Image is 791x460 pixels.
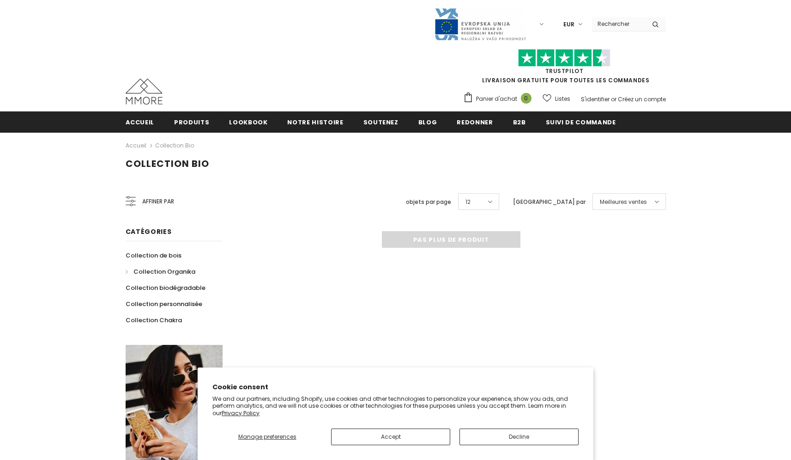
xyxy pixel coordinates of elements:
[513,111,526,132] a: B2B
[126,157,209,170] span: Collection Bio
[126,280,205,296] a: Collection biodégradable
[287,118,343,127] span: Notre histoire
[581,95,610,103] a: S'identifier
[126,283,205,292] span: Collection biodégradable
[592,17,645,31] input: Search Site
[126,247,181,264] a: Collection de bois
[126,264,195,280] a: Collection Organika
[142,196,174,207] span: Affiner par
[126,251,181,260] span: Collection de bois
[126,227,172,236] span: Catégories
[513,197,586,207] label: [GEOGRAPHIC_DATA] par
[212,395,579,417] p: We and our partners, including Shopify, use cookies and other technologies to personalize your ex...
[418,118,437,127] span: Blog
[434,20,526,28] a: Javni Razpis
[457,111,493,132] a: Redonner
[229,111,267,132] a: Lookbook
[222,409,260,417] a: Privacy Policy
[611,95,616,103] span: or
[546,118,616,127] span: Suivi de commande
[618,95,666,103] a: Créez un compte
[418,111,437,132] a: Blog
[457,118,493,127] span: Redonner
[406,197,451,207] label: objets par page
[155,141,194,149] a: Collection Bio
[126,300,202,308] span: Collection personnalisée
[174,118,209,127] span: Produits
[133,267,195,276] span: Collection Organika
[331,429,450,445] button: Accept
[238,433,296,441] span: Manage preferences
[465,197,471,207] span: 12
[546,111,616,132] a: Suivi de commande
[363,118,399,127] span: soutenez
[126,118,155,127] span: Accueil
[476,94,517,104] span: Panier d'achat
[463,92,536,106] a: Panier d'achat 0
[543,91,570,107] a: Listes
[555,94,570,104] span: Listes
[229,118,267,127] span: Lookbook
[212,382,579,392] h2: Cookie consent
[126,140,146,151] a: Accueil
[126,316,182,325] span: Collection Chakra
[513,118,526,127] span: B2B
[518,49,610,67] img: Faites confiance aux étoiles pilotes
[126,296,202,312] a: Collection personnalisée
[126,111,155,132] a: Accueil
[174,111,209,132] a: Produits
[459,429,579,445] button: Decline
[600,197,647,207] span: Meilleures ventes
[212,429,322,445] button: Manage preferences
[463,53,666,84] span: LIVRAISON GRATUITE POUR TOUTES LES COMMANDES
[434,7,526,41] img: Javni Razpis
[521,93,531,104] span: 0
[545,67,584,75] a: TrustPilot
[563,20,574,29] span: EUR
[126,79,163,104] img: Cas MMORE
[126,312,182,328] a: Collection Chakra
[287,111,343,132] a: Notre histoire
[363,111,399,132] a: soutenez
